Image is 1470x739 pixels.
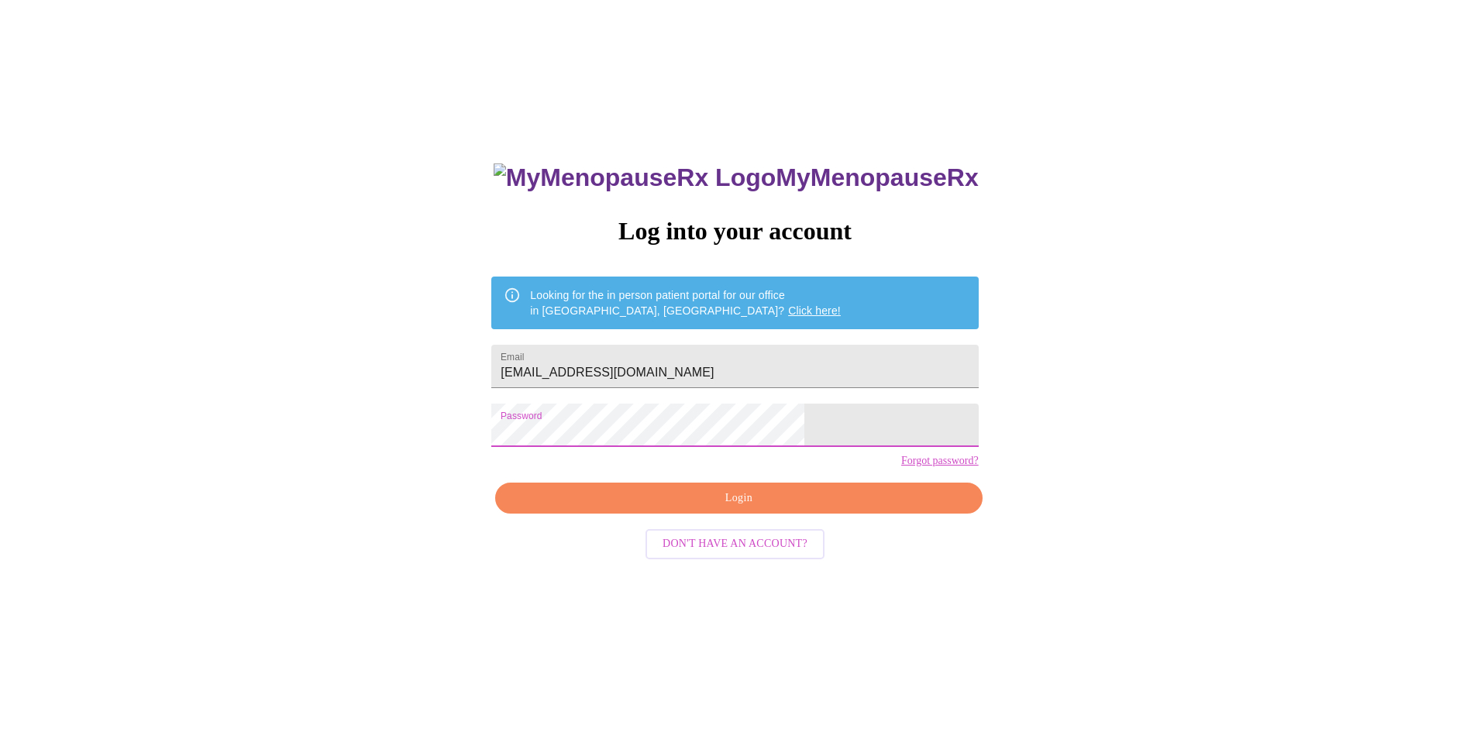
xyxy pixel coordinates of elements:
[495,483,982,514] button: Login
[663,534,807,554] span: Don't have an account?
[642,536,828,549] a: Don't have an account?
[788,304,841,317] a: Click here!
[530,281,841,325] div: Looking for the in person patient portal for our office in [GEOGRAPHIC_DATA], [GEOGRAPHIC_DATA]?
[901,455,979,467] a: Forgot password?
[494,163,979,192] h3: MyMenopauseRx
[494,163,776,192] img: MyMenopauseRx Logo
[491,217,978,246] h3: Log into your account
[513,489,964,508] span: Login
[645,529,825,559] button: Don't have an account?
